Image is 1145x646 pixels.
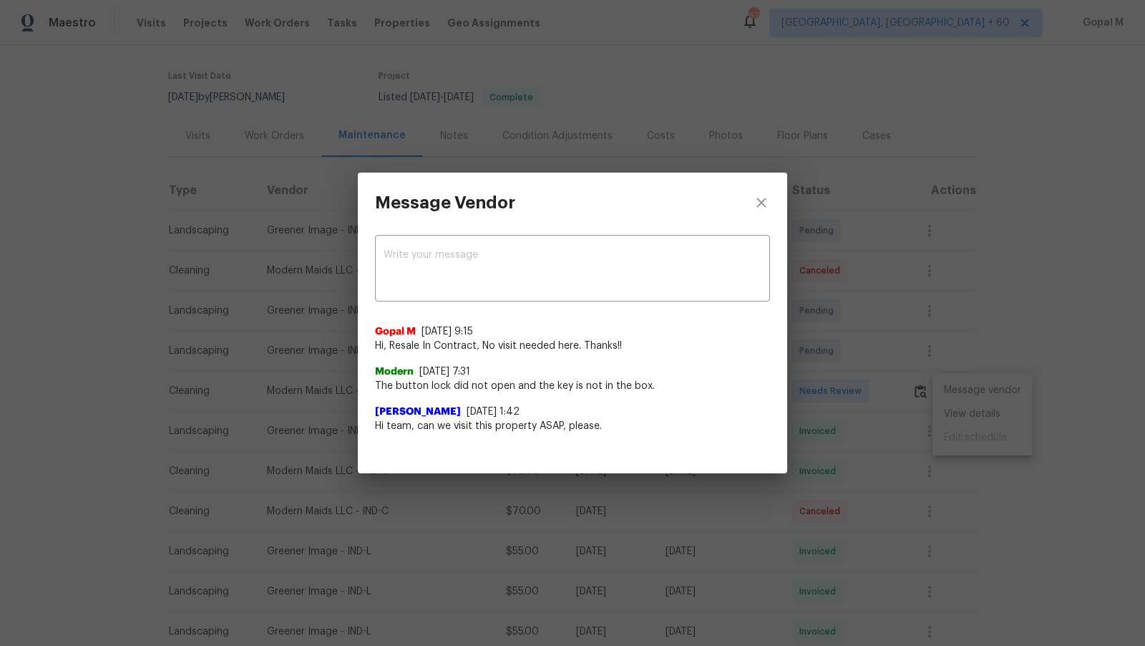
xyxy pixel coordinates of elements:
span: The button lock did not open and the key is not in the box. [375,379,770,393]
button: close [736,173,787,233]
h3: Message Vendor [375,193,515,213]
span: [DATE] 9:15 [422,327,473,337]
span: [DATE] 1:42 [467,407,520,417]
span: Hi team, can we visit this property ASAP, please. [375,419,770,433]
span: Gopal M [375,324,416,339]
span: Modern [375,365,414,379]
span: [PERSON_NAME] [375,405,461,419]
span: Hi, Resale In Contract, No visit needed here. Thanks!! [375,339,770,353]
span: [DATE] 7:31 [419,367,470,377]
